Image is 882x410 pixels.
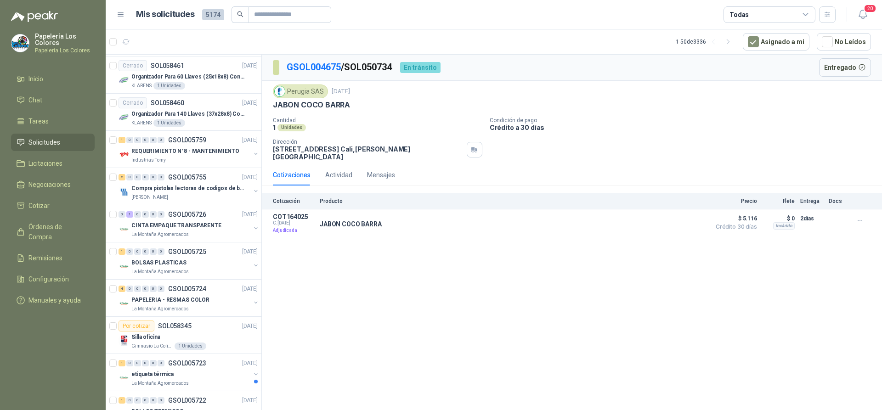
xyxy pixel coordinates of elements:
span: Tareas [28,116,49,126]
div: 0 [142,397,149,404]
p: La Montaña Agromercados [131,305,189,313]
p: Crédito a 30 días [490,124,878,131]
img: Company Logo [119,186,130,197]
div: 0 [126,360,133,366]
a: Configuración [11,270,95,288]
p: Compra pistolas lectoras de codigos de barras [131,184,246,193]
p: $ 0 [763,213,795,224]
a: Cotizar [11,197,95,214]
p: Papeleria Los Colores [35,48,95,53]
div: 0 [150,397,157,404]
p: GSOL005759 [168,137,206,143]
a: Chat [11,91,95,109]
p: GSOL005722 [168,397,206,404]
h1: Mis solicitudes [136,8,195,21]
a: Órdenes de Compra [11,218,95,246]
span: Chat [28,95,42,105]
div: 0 [158,174,164,180]
div: 0 [134,248,141,255]
p: [DATE] [242,62,258,70]
a: 0 1 0 0 0 0 GSOL005726[DATE] Company LogoCINTA EMPAQUE TRANSPARENTELa Montaña Agromercados [119,209,260,238]
a: 1 0 0 0 0 0 GSOL005725[DATE] Company LogoBOLSAS PLASTICASLa Montaña Agromercados [119,246,260,275]
div: 0 [119,211,125,218]
a: Remisiones [11,249,95,267]
p: [DATE] [332,87,350,96]
img: Company Logo [275,86,285,96]
div: 0 [134,137,141,143]
div: 0 [150,248,157,255]
div: 0 [150,137,157,143]
img: Company Logo [119,298,130,309]
span: Inicio [28,74,43,84]
span: Configuración [28,274,69,284]
div: 1 Unidades [175,343,206,350]
img: Company Logo [119,224,130,235]
div: 4 [119,286,125,292]
p: Papelería Los Colores [35,33,95,46]
div: 0 [142,174,149,180]
button: Asignado a mi [743,33,809,51]
button: No Leídos [817,33,871,51]
div: 0 [158,248,164,255]
div: 0 [126,397,133,404]
div: 0 [134,397,141,404]
p: GSOL005723 [168,360,206,366]
p: [DATE] [242,210,258,219]
p: Organizador Para 140 Llaves (37x28x8) Con Cerradura [131,110,246,118]
div: Cotizaciones [273,170,311,180]
span: Remisiones [28,253,62,263]
p: Industrias Tomy [131,157,166,164]
div: Cerrado [119,60,147,71]
span: search [237,11,243,17]
a: CerradoSOL058461[DATE] Company LogoOrganizador Para 60 Llaves (25x18x8) Con CerraduraKLARENS1 Uni... [106,56,261,94]
div: Unidades [277,124,306,131]
p: Adjudicada [273,226,314,235]
p: 2 días [800,213,823,224]
div: 0 [134,174,141,180]
div: 0 [126,248,133,255]
div: Perugia SAS [273,84,328,98]
button: Entregado [819,58,871,77]
p: [DATE] [242,247,258,256]
p: BOLSAS PLASTICAS [131,258,187,267]
p: SOL058461 [151,62,184,69]
p: Silla oficina [131,333,160,342]
div: 1 [119,360,125,366]
p: JABON COCO BARRA [273,100,350,110]
p: GSOL005725 [168,248,206,255]
div: 0 [134,211,141,218]
img: Logo peakr [11,11,58,22]
div: Por cotizar [119,320,154,331]
p: etiqueta térmica [131,370,174,379]
p: [STREET_ADDRESS] Cali , [PERSON_NAME][GEOGRAPHIC_DATA] [273,145,463,161]
div: Cerrado [119,97,147,108]
p: Condición de pago [490,117,878,124]
p: [DATE] [242,359,258,368]
div: 0 [158,397,164,404]
img: Company Logo [119,149,130,160]
p: Cantidad [273,117,482,124]
div: 0 [150,286,157,292]
p: [DATE] [242,322,258,331]
div: 1 [119,397,125,404]
span: 5174 [202,9,224,20]
div: Todas [729,10,749,20]
a: 1 0 0 0 0 0 GSOL005759[DATE] Company LogoREQUERIMIENTO N°8 - MANTENIMIENTOIndustrias Tomy [119,135,260,164]
div: Incluido [773,222,795,230]
div: 0 [142,211,149,218]
div: 0 [126,174,133,180]
a: 4 0 0 0 0 0 GSOL005724[DATE] Company LogoPAPELERIA - RESMAS COLORLa Montaña Agromercados [119,283,260,313]
p: GSOL005755 [168,174,206,180]
div: 0 [158,286,164,292]
p: / SOL050734 [287,60,393,74]
p: 1 [273,124,276,131]
p: COT164025 [273,213,314,220]
a: Tareas [11,112,95,130]
span: Negociaciones [28,180,71,190]
div: 0 [158,360,164,366]
div: 1 [126,211,133,218]
div: 0 [134,360,141,366]
a: CerradoSOL058460[DATE] Company LogoOrganizador Para 140 Llaves (37x28x8) Con CerraduraKLARENS1 Un... [106,94,261,131]
p: GSOL005724 [168,286,206,292]
p: Cotización [273,198,314,204]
